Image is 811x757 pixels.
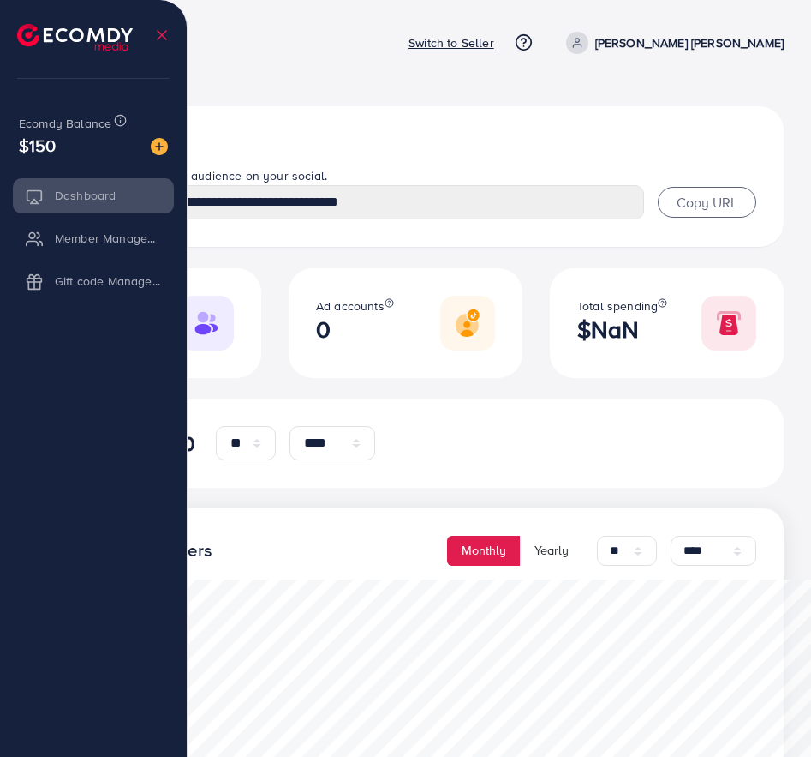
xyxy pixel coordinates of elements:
img: Responsive image [179,296,234,351]
a: [PERSON_NAME] [PERSON_NAME] [559,32,784,54]
h3: Referral link [55,134,756,159]
h2: $NaN [577,315,667,344]
span: $150 [19,133,57,158]
p: [PERSON_NAME] [PERSON_NAME] [595,33,784,53]
img: Responsive image [440,296,495,351]
span: Ad accounts [316,297,385,315]
h2: 0 [316,315,394,344]
span: Copy URL [677,193,737,212]
p: Switch to Seller [408,33,494,53]
img: logo [17,24,133,51]
span: Total spending [577,297,658,315]
span: Ecomdy Balance [19,115,111,132]
img: image [151,138,168,155]
button: Yearly [520,536,583,566]
button: Copy URL [658,187,756,218]
button: Monthly [447,536,521,566]
span: Share this link with your audience on your social. [55,167,327,184]
img: Responsive image [701,296,756,351]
